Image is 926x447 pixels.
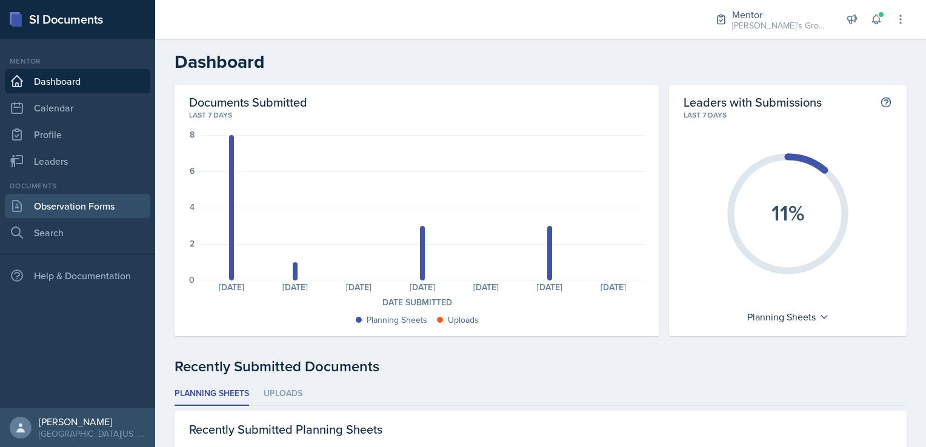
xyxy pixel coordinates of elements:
div: 8 [190,130,195,139]
div: [PERSON_NAME] [39,416,145,428]
div: Documents [5,180,150,191]
div: 2 [190,239,195,248]
div: [PERSON_NAME]'s Group / Fall 2025 [732,19,829,32]
div: Uploads [448,314,479,326]
div: Last 7 days [189,110,645,121]
h2: Dashboard [175,51,907,73]
div: [DATE] [518,283,581,291]
a: Leaders [5,149,150,173]
li: Uploads [264,382,302,406]
h2: Documents Submitted [189,94,645,110]
div: [DATE] [263,283,327,291]
div: 0 [189,276,195,284]
a: Dashboard [5,69,150,93]
div: 4 [190,203,195,211]
a: Calendar [5,96,150,120]
a: Search [5,220,150,245]
text: 11% [771,197,805,228]
div: [DATE] [327,283,390,291]
div: 6 [190,167,195,175]
div: [DATE] [199,283,263,291]
li: Planning Sheets [175,382,249,406]
h2: Leaders with Submissions [684,94,822,110]
div: [DATE] [454,283,518,291]
div: Date Submitted [189,296,645,309]
div: Last 7 days [684,110,892,121]
div: Help & Documentation [5,263,150,288]
div: Planning Sheets [741,307,835,326]
div: Mentor [732,7,829,22]
div: [GEOGRAPHIC_DATA][US_STATE] in [GEOGRAPHIC_DATA] [39,428,145,440]
a: Observation Forms [5,194,150,218]
div: Planning Sheets [367,314,427,326]
div: Recently Submitted Documents [175,356,907,377]
a: Profile [5,122,150,147]
div: [DATE] [581,283,645,291]
div: Mentor [5,56,150,67]
div: [DATE] [390,283,454,291]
